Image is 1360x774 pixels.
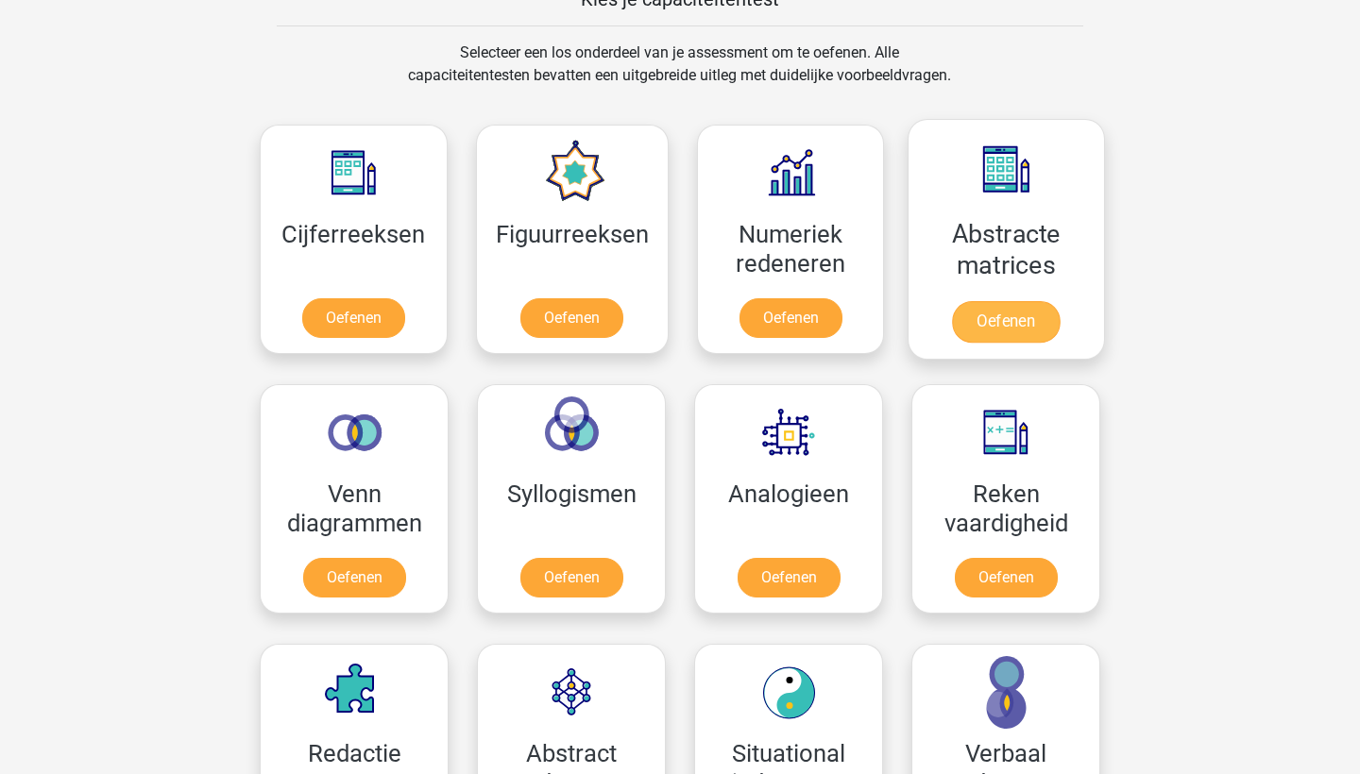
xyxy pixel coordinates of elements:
div: Selecteer een los onderdeel van je assessment om te oefenen. Alle capaciteitentesten bevatten een... [390,42,969,109]
a: Oefenen [738,558,841,597]
a: Oefenen [302,298,405,338]
a: Oefenen [520,298,623,338]
a: Oefenen [952,301,1060,343]
a: Oefenen [520,558,623,597]
a: Oefenen [955,558,1058,597]
a: Oefenen [303,558,406,597]
a: Oefenen [739,298,842,338]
